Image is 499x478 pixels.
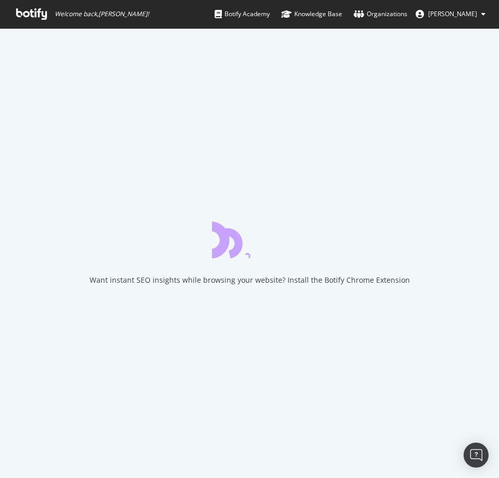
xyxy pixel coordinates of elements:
[428,9,477,18] span: Phil McDonald
[354,9,407,19] div: Organizations
[281,9,342,19] div: Knowledge Base
[407,6,494,22] button: [PERSON_NAME]
[212,221,287,258] div: animation
[215,9,270,19] div: Botify Academy
[464,443,489,468] div: Open Intercom Messenger
[90,275,410,285] div: Want instant SEO insights while browsing your website? Install the Botify Chrome Extension
[55,10,149,18] span: Welcome back, [PERSON_NAME] !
